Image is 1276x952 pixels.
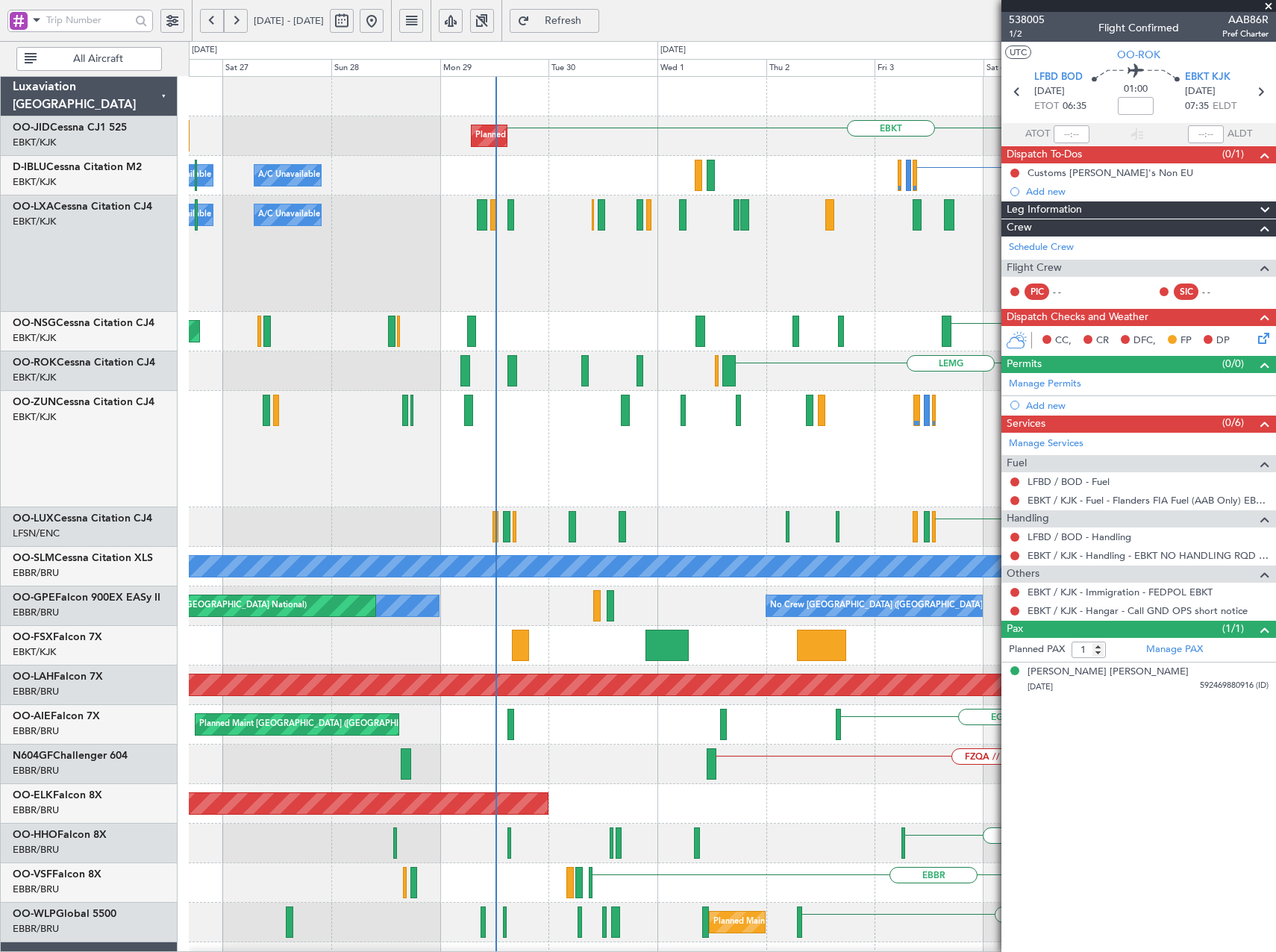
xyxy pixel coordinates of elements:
[13,513,152,524] a: OO-LUXCessna Citation CJ4
[1009,12,1045,28] span: 538005
[1034,99,1059,114] span: ETOT
[13,883,59,896] a: EBBR/BRU
[13,201,54,212] span: OO-LXA
[1222,146,1244,162] span: (0/1)
[222,59,331,77] div: Sat 27
[13,318,154,328] a: OO-NSGCessna Citation CJ4
[13,830,107,840] a: OO-HHOFalcon 8X
[13,566,59,580] a: EBBR/BRU
[660,44,686,57] div: [DATE]
[1117,47,1160,63] span: OO-ROK
[657,59,766,77] div: Wed 1
[13,122,127,133] a: OO-JIDCessna CJ1 525
[1028,475,1110,488] a: LFBD / BOD - Fuel
[533,16,594,26] span: Refresh
[1007,356,1042,373] span: Permits
[475,125,649,147] div: Planned Maint Kortrijk-[GEOGRAPHIC_DATA]
[1216,333,1230,348] span: DP
[254,14,324,28] span: [DATE] - [DATE]
[13,671,103,682] a: OO-LAHFalcon 7X
[548,59,657,77] div: Tue 30
[1222,28,1269,40] span: Pref Charter
[13,922,59,936] a: EBBR/BRU
[1180,333,1192,348] span: FP
[1025,127,1050,142] span: ATOT
[1007,566,1039,583] span: Others
[1213,99,1236,114] span: ELDT
[1028,604,1248,617] a: EBKT / KJK - Hangar - Call GND OPS short notice
[13,671,54,682] span: OO-LAH
[1222,12,1269,28] span: AAB86R
[1222,415,1244,430] span: (0/6)
[1227,127,1252,142] span: ALDT
[13,215,56,228] a: EBKT/KJK
[875,59,983,77] div: Fri 3
[13,553,153,563] a: OO-SLMCessna Citation XLS
[13,410,56,424] a: EBKT/KJK
[13,371,56,384] a: EBKT/KJK
[13,843,59,857] a: EBBR/BRU
[1007,510,1049,527] span: Handling
[258,164,496,187] div: A/C Unavailable [GEOGRAPHIC_DATA]-[GEOGRAPHIC_DATA]
[13,162,46,172] span: D-IBLU
[1028,681,1053,692] span: [DATE]
[1124,82,1148,97] span: 01:00
[1034,70,1083,85] span: LFBD BOD
[13,751,128,761] a: N604GFChallenger 604
[13,357,155,368] a: OO-ROKCessna Citation CJ4
[13,711,100,721] a: OO-AIEFalcon 7X
[13,175,56,189] a: EBKT/KJK
[1009,642,1065,657] label: Planned PAX
[1026,185,1269,198] div: Add new
[1007,219,1032,237] span: Crew
[46,9,131,31] input: Trip Number
[13,751,53,761] span: N604GF
[13,869,52,880] span: OO-VSF
[770,595,1020,617] div: No Crew [GEOGRAPHIC_DATA] ([GEOGRAPHIC_DATA] National)
[13,632,53,642] span: OO-FSX
[13,331,56,345] a: EBKT/KJK
[1028,586,1213,598] a: EBKT / KJK - Immigration - FEDPOL EBKT
[16,47,162,71] button: All Aircraft
[13,592,55,603] span: OO-GPE
[13,909,56,919] span: OO-WLP
[1202,285,1236,298] div: - -
[1007,309,1148,326] span: Dispatch Checks and Weather
[199,713,434,736] div: Planned Maint [GEOGRAPHIC_DATA] ([GEOGRAPHIC_DATA])
[13,553,54,563] span: OO-SLM
[40,54,157,64] span: All Aircraft
[440,59,549,77] div: Mon 29
[1009,377,1081,392] a: Manage Permits
[1200,680,1269,692] span: 592469880916 (ID)
[1055,333,1072,348] span: CC,
[1028,549,1269,562] a: EBKT / KJK - Handling - EBKT NO HANDLING RQD FOR CJ
[1028,530,1131,543] a: LFBD / BOD - Handling
[766,59,875,77] div: Thu 2
[258,204,320,226] div: A/C Unavailable
[1063,99,1086,114] span: 06:35
[1009,240,1074,255] a: Schedule Crew
[192,44,217,57] div: [DATE]
[13,869,101,880] a: OO-VSFFalcon 8X
[13,122,50,133] span: OO-JID
[1028,665,1189,680] div: [PERSON_NAME] [PERSON_NAME]
[1005,46,1031,59] button: UTC
[13,201,152,212] a: OO-LXACessna Citation CJ4
[1222,621,1244,636] span: (1/1)
[1133,333,1156,348] span: DFC,
[1025,284,1049,300] div: PIC
[13,397,154,407] a: OO-ZUNCessna Citation CJ4
[1026,399,1269,412] div: Add new
[13,830,57,840] span: OO-HHO
[13,162,142,172] a: D-IBLUCessna Citation M2
[1009,436,1083,451] a: Manage Services
[13,606,59,619] a: EBBR/BRU
[1028,166,1193,179] div: Customs [PERSON_NAME]'s Non EU
[13,632,102,642] a: OO-FSXFalcon 7X
[1007,146,1082,163] span: Dispatch To-Dos
[1034,84,1065,99] span: [DATE]
[1222,356,1244,372] span: (0/0)
[1146,642,1203,657] a: Manage PAX
[13,357,57,368] span: OO-ROK
[1028,494,1269,507] a: EBKT / KJK - Fuel - Flanders FIA Fuel (AAB Only) EBKT / KJK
